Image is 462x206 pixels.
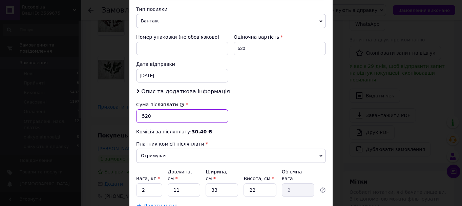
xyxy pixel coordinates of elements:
[244,176,274,181] label: Висота, см
[282,168,314,182] div: Об'ємна вага
[234,34,326,40] div: Оціночна вартість
[136,14,326,28] span: Вантаж
[136,128,326,135] div: Комісія за післяплату:
[206,169,227,181] label: Ширина, см
[136,176,160,181] label: Вага, кг
[168,169,192,181] label: Довжина, см
[136,61,228,68] div: Дата відправки
[141,88,230,95] span: Опис та додаткова інформація
[136,102,184,107] label: Сума післяплати
[192,129,212,134] span: 30.40 ₴
[136,141,204,147] span: Платник комісії післяплати
[136,6,167,12] span: Тип посилки
[136,149,326,163] span: Отримувач
[136,34,228,40] div: Номер упаковки (не обов'язково)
